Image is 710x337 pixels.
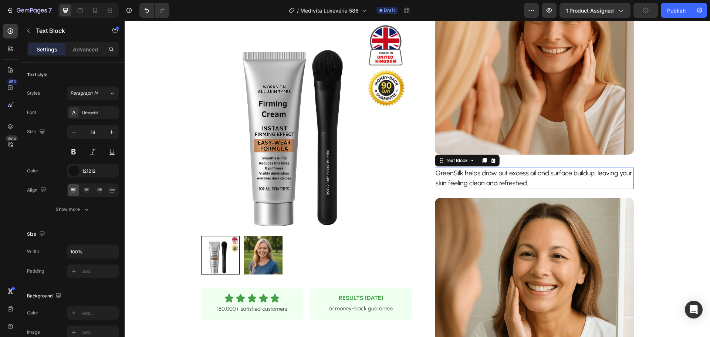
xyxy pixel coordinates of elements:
div: Size [27,229,47,239]
div: 121212 [82,168,117,175]
div: Padding [27,268,44,274]
p: 7 [48,6,52,15]
p: Text Block [36,26,99,35]
div: Add... [82,268,117,275]
p: GreenSilk helps draw out excess oil and surface buildup, leaving your skin feeling clean and refr... [311,148,508,168]
strong: RESULTS [DATE] [214,274,258,281]
iframe: Design area [125,21,710,337]
button: Show more [27,203,119,216]
div: Align [27,185,48,195]
div: Text Block [319,137,345,143]
div: Color [27,310,38,316]
button: Paragraph 1* [67,87,119,100]
div: Font [27,109,36,116]
span: / [297,7,299,14]
div: Add... [82,310,117,317]
div: Color [27,168,38,174]
div: Undo/Redo [139,3,169,18]
div: Size [27,127,47,137]
p: Advanced [73,46,98,53]
div: Width [27,248,39,255]
div: Show more [56,206,90,213]
div: Open Intercom Messenger [685,301,703,319]
span: 1 product assigned [566,7,614,14]
div: Text style [27,71,47,78]
div: Styles [27,90,40,97]
div: Image [27,329,40,336]
p: Settings [37,46,57,53]
span: Paragraph 1* [70,90,98,97]
div: Publish [667,7,686,14]
div: Background [27,291,63,301]
div: Add... [82,329,117,336]
div: 450 [7,79,18,85]
span: Draft [384,7,395,14]
div: Beta [6,135,18,141]
span: or money-back guarantee [204,284,268,291]
button: 1 product assigned [559,3,630,18]
button: Publish [661,3,692,18]
div: Urbanist [82,109,117,116]
button: 7 [3,3,55,18]
span: Medivita Luxevéria 586 [300,7,359,14]
input: Auto [67,245,118,258]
